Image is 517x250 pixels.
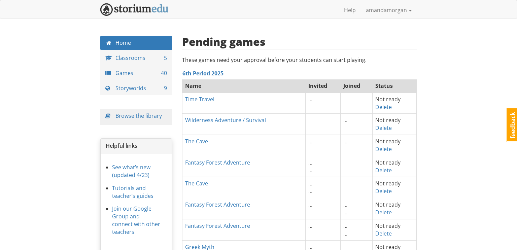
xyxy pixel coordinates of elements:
span: Not ready [375,159,401,166]
span: Not ready [375,222,401,229]
th: Joined [340,79,372,93]
a: Delete [375,103,392,111]
span: ... [343,209,347,216]
h2: Pending games [182,36,266,47]
span: 40 [161,69,167,77]
span: ... [343,201,347,208]
span: 5 [164,54,167,62]
span: ... [308,96,312,103]
a: Browse the library [115,112,162,119]
a: Games 40 [100,66,172,80]
a: Delete [375,209,392,216]
a: amandamorgan [361,2,417,19]
a: 6th Period 2025 [182,70,223,77]
a: Delete [375,187,392,195]
a: Storyworlds 9 [100,81,172,96]
a: See what’s new (updated 4/23) [112,164,150,179]
a: Delete [375,124,392,132]
a: The Cave [185,180,208,187]
p: These games need your approval before your students can start playing. [182,56,417,64]
a: Classrooms 5 [100,51,172,65]
a: Delete [375,145,392,153]
a: Fantasy Forest Adventure [185,159,250,166]
th: Name [182,79,305,93]
span: Not ready [375,116,401,124]
a: Tutorials and teacher’s guides [112,184,153,200]
span: 9 [164,84,167,92]
a: Delete [375,230,392,237]
span: ... [308,180,312,187]
span: ... [343,116,347,124]
span: ... [308,222,312,229]
a: Delete [375,167,392,174]
a: Home [100,36,172,50]
th: Status [372,79,416,93]
span: Not ready [375,180,401,187]
span: ... [308,167,312,174]
a: Time Travel [185,96,214,103]
a: The Cave [185,138,208,145]
span: ... [308,159,312,166]
a: Fantasy Forest Adventure [185,201,250,208]
span: ... [343,222,347,229]
a: Wilderness Adventure / Survival [185,116,266,124]
span: Not ready [375,96,401,103]
th: Invited [305,79,340,93]
span: ... [308,138,312,145]
span: Not ready [375,138,401,145]
a: Fantasy Forest Adventure [185,222,250,229]
a: Join our Google Group and connect with other teachers [112,205,160,236]
span: ... [308,201,312,208]
span: Not ready [375,201,401,208]
span: ... [343,230,347,237]
span: ... [308,187,312,195]
div: Helpful links [101,139,172,153]
img: StoriumEDU [100,3,169,16]
a: Help [339,2,361,19]
span: ... [343,138,347,145]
